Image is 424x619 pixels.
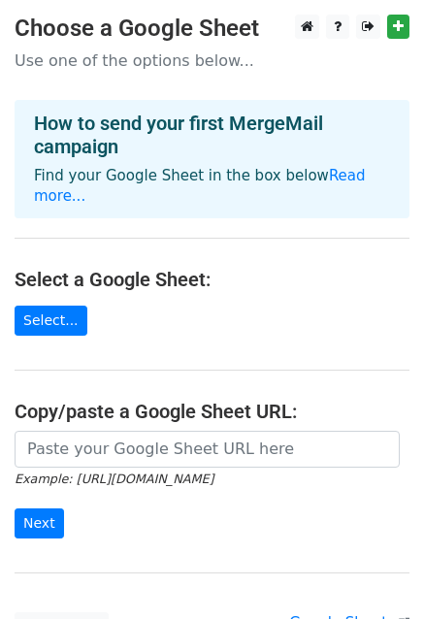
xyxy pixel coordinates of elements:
[15,400,409,423] h4: Copy/paste a Google Sheet URL:
[15,268,409,291] h4: Select a Google Sheet:
[15,431,400,468] input: Paste your Google Sheet URL here
[34,167,366,205] a: Read more...
[15,50,409,71] p: Use one of the options below...
[15,306,87,336] a: Select...
[34,112,390,158] h4: How to send your first MergeMail campaign
[15,15,409,43] h3: Choose a Google Sheet
[15,472,213,486] small: Example: [URL][DOMAIN_NAME]
[15,508,64,538] input: Next
[34,166,390,207] p: Find your Google Sheet in the box below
